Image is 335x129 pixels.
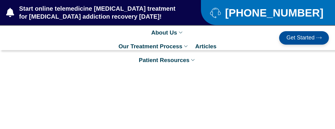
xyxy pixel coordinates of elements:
[224,9,323,17] span: [PHONE_NUMBER]
[192,39,220,53] a: Articles
[18,5,177,20] span: Start online telemedicine [MEDICAL_DATA] treatment for [MEDICAL_DATA] addiction recovery [DATE]!
[6,5,177,20] a: Start online telemedicine [MEDICAL_DATA] treatment for [MEDICAL_DATA] addiction recovery [DATE]!
[136,53,199,67] a: Patient Resources
[115,39,192,53] a: Our Treatment Process
[210,7,320,18] a: [PHONE_NUMBER]
[286,35,315,41] span: Get Started
[148,26,187,39] a: About Us
[279,31,329,45] a: Get Started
